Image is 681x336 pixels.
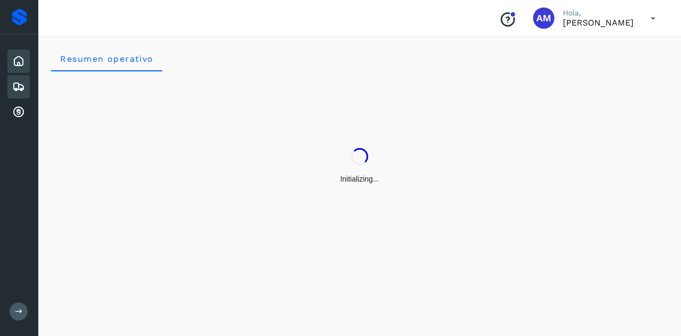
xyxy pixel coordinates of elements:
[60,54,154,64] span: Resumen operativo
[7,50,30,73] div: Inicio
[7,101,30,124] div: Cuentas por cobrar
[7,75,30,99] div: Embarques
[563,18,634,28] p: Angele Monserrat Manriquez Bisuett
[563,9,634,18] p: Hola,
